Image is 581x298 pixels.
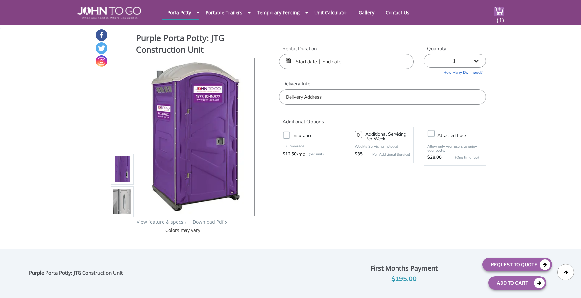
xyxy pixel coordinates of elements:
[279,45,414,52] label: Rental Duration
[331,274,478,284] div: $195.00
[96,29,107,41] a: Facebook
[437,131,489,140] h3: Attached lock
[185,221,186,224] img: right arrow icon
[354,6,379,19] a: Gallery
[137,219,183,225] a: View feature & specs
[355,144,410,149] p: Weekly Servicing Included
[252,6,305,19] a: Temporary Fencing
[365,132,410,141] h3: Additional Servicing Per Week
[496,10,504,24] span: (1)
[283,151,297,158] strong: $12.50
[292,131,344,140] h3: Insurance
[96,55,107,67] a: Instagram
[77,7,141,19] img: JOHN to go
[113,91,131,247] img: Product
[424,45,486,52] label: Quantity
[305,151,324,158] p: (per unit)
[136,32,255,57] h1: Purple Porta Potty: JTG Construction Unit
[447,125,581,298] iframe: Live Chat Box
[424,68,486,75] a: How Many Do I need?
[193,219,224,225] a: Download Pdf
[111,227,255,234] div: Colors may vary
[381,6,414,19] a: Contact Us
[225,221,227,224] img: chevron.png
[283,151,338,158] div: /mo
[96,42,107,54] a: Twitter
[113,124,131,279] img: Product
[145,58,245,214] img: Product
[427,144,482,153] p: Allow only your users to enjoy your potty.
[445,154,479,161] p: {One time fee}
[279,54,414,69] input: Start date | End date
[279,80,486,87] label: Delivery Info
[331,263,478,274] div: First Months Payment
[355,151,363,158] strong: $35
[201,6,247,19] a: Portable Trailers
[363,152,410,157] p: (Per Additional Service)
[427,154,442,161] strong: $28.00
[162,6,196,19] a: Porta Potty
[309,6,352,19] a: Unit Calculator
[494,7,504,16] img: cart a
[279,111,486,125] h2: Additional Options
[283,143,338,149] p: Full coverage
[355,131,362,138] input: 0
[279,89,486,105] input: Delivery Address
